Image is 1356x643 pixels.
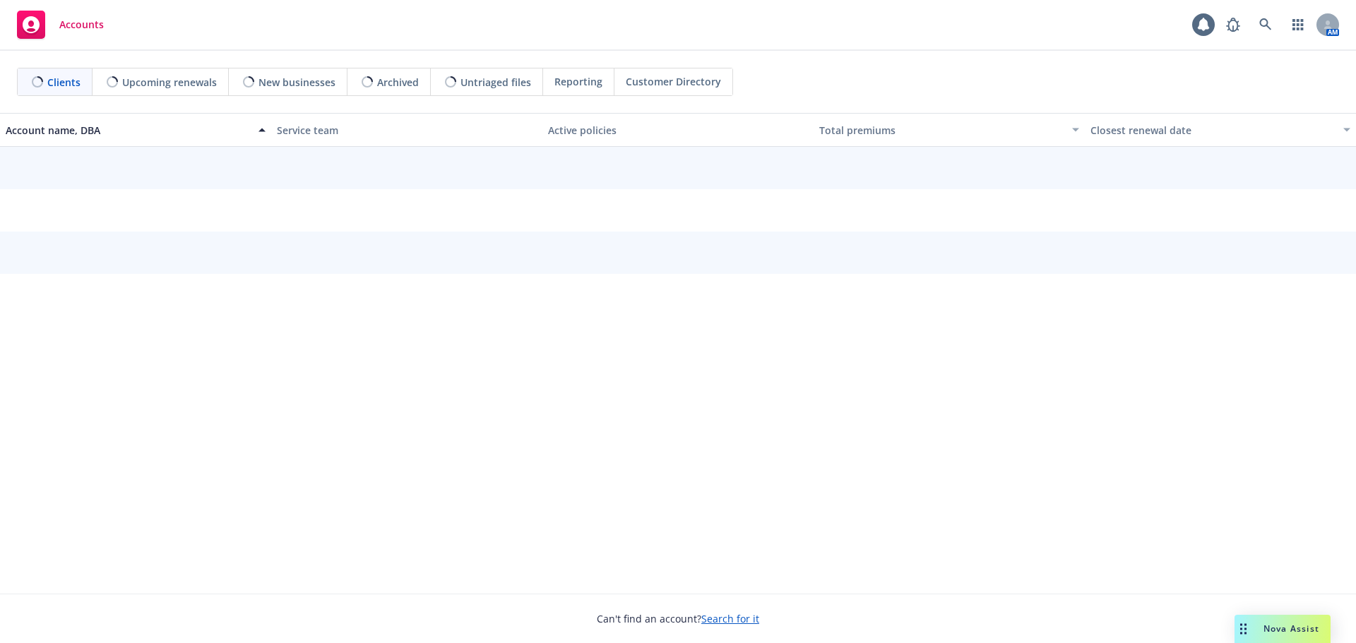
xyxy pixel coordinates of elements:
span: Untriaged files [460,75,531,90]
span: Can't find an account? [597,611,759,626]
a: Search for it [701,612,759,625]
button: Active policies [542,113,814,147]
button: Service team [271,113,542,147]
a: Report a Bug [1219,11,1247,39]
a: Search [1251,11,1280,39]
div: Active policies [548,123,808,138]
span: Accounts [59,19,104,30]
button: Closest renewal date [1085,113,1356,147]
button: Nova Assist [1235,615,1331,643]
span: Clients [47,75,81,90]
div: Drag to move [1235,615,1252,643]
span: Reporting [554,74,602,89]
div: Total premiums [819,123,1064,138]
span: New businesses [258,75,335,90]
span: Archived [377,75,419,90]
div: Service team [277,123,537,138]
a: Accounts [11,5,109,44]
div: Closest renewal date [1090,123,1335,138]
button: Total premiums [814,113,1085,147]
span: Nova Assist [1263,623,1319,635]
a: Switch app [1284,11,1312,39]
div: Account name, DBA [6,123,250,138]
span: Upcoming renewals [122,75,217,90]
span: Customer Directory [626,74,721,89]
